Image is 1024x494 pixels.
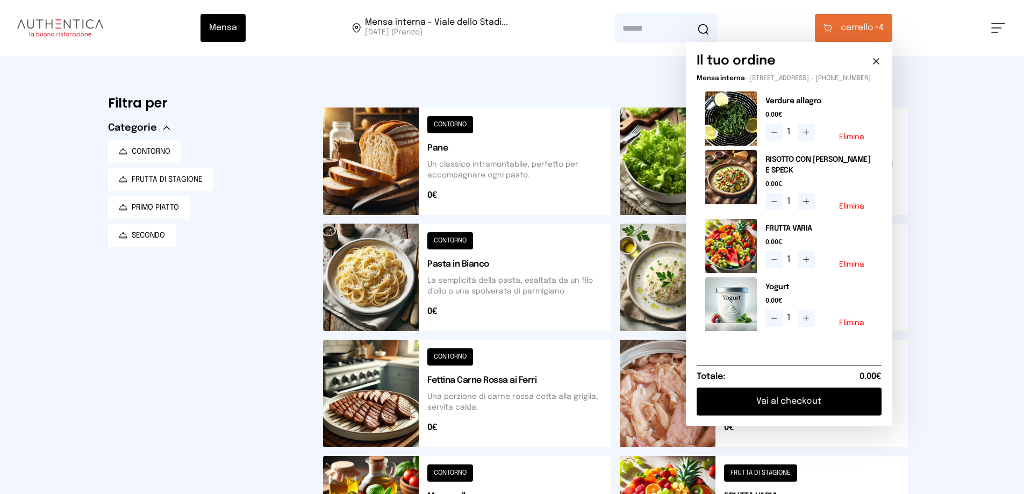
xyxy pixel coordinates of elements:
[132,146,170,157] span: CONTORNO
[108,120,157,135] span: Categorie
[132,174,203,185] span: FRUTTA DI STAGIONE
[765,180,873,189] span: 0.00€
[839,203,864,210] button: Elimina
[132,230,165,241] span: SECONDO
[705,277,757,332] img: media
[839,261,864,268] button: Elimina
[765,282,873,292] h2: Yogurt
[839,319,864,327] button: Elimina
[200,14,246,42] button: Mensa
[765,297,873,305] span: 0.00€
[365,27,508,38] span: [DATE] (Pranzo)
[697,53,776,70] h6: Il tuo ordine
[787,312,793,325] span: 1
[697,74,882,83] p: - [STREET_ADDRESS] - [PHONE_NUMBER]
[787,126,793,139] span: 1
[787,253,793,266] span: 1
[17,19,103,37] img: logo.8f33a47.png
[108,168,213,191] button: FRUTTA DI STAGIONE
[841,22,879,34] span: carrello •
[108,120,170,135] button: Categorie
[765,238,873,247] span: 0.00€
[765,154,873,176] h2: RISOTTO CON [PERSON_NAME] E SPECK
[365,18,508,38] span: Viale dello Stadio, 77, 05100 Terni TR, Italia
[697,388,882,416] button: Vai al checkout
[765,111,873,119] span: 0.00€
[697,75,744,82] span: Mensa interna
[705,219,757,273] img: media
[815,14,892,42] button: carrello •4
[787,195,793,208] span: 1
[132,202,179,213] span: PRIMO PIATTO
[697,370,725,383] h6: Totale:
[108,95,306,112] h6: Filtra per
[841,22,884,34] span: 4
[705,91,757,146] img: media
[108,224,176,247] button: SECONDO
[765,96,873,106] h2: Verdure all'agro
[765,223,873,234] h2: FRUTTA VARIA
[705,150,757,204] img: media
[108,196,190,219] button: PRIMO PIATTO
[860,370,882,383] span: 0.00€
[108,140,181,163] button: CONTORNO
[839,133,864,141] button: Elimina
